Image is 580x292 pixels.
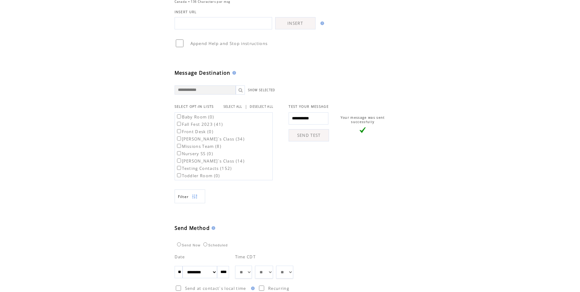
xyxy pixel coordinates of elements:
[360,127,366,133] img: vLarge.png
[177,151,181,155] input: Nursery SS (0)
[176,158,245,164] label: [PERSON_NAME]`s Class (14)
[177,173,181,177] input: Toddler Room (0)
[289,104,329,109] span: TEST YOUR MESSAGE
[319,21,324,25] img: help.gif
[275,17,316,29] a: INSERT
[202,243,228,247] label: Scheduled
[175,69,231,76] span: Message Destination
[177,242,181,246] input: Send Now
[210,226,215,230] img: help.gif
[177,159,181,163] input: [PERSON_NAME]`s Class (14)
[177,144,181,148] input: Missions Team (8)
[175,243,201,247] label: Send Now
[175,254,185,260] span: Date
[190,41,268,46] span: Append Help and Stop instructions
[176,166,232,171] label: Texting Contacts (152)
[176,151,213,156] label: Nursery SS (0)
[176,122,223,127] label: Fall Fest 2023 (41)
[224,105,242,109] a: SELECT ALL
[245,104,247,109] span: |
[177,114,181,118] input: Baby Room (0)
[176,114,214,120] label: Baby Room (0)
[289,129,329,141] a: SEND TEST
[175,10,197,14] span: INSERT URL
[268,286,289,291] span: Recurring
[177,122,181,126] input: Fall Fest 2023 (41)
[192,190,198,204] img: filters.png
[177,137,181,140] input: [PERSON_NAME]`s Class (34)
[177,166,181,170] input: Texting Contacts (152)
[176,129,214,134] label: Front Desk (0)
[248,88,275,92] a: SHOW SELECTED
[175,189,205,203] a: Filter
[178,194,189,199] span: Show filters
[203,242,207,246] input: Scheduled
[176,144,222,149] label: Missions Team (8)
[176,136,245,142] label: [PERSON_NAME]`s Class (34)
[341,115,385,124] span: Your message was sent successfully
[177,129,181,133] input: Front Desk (0)
[249,286,255,290] img: help.gif
[185,286,246,291] span: Send at contact`s local time
[175,104,214,109] span: SELECT OPT-IN LISTS
[235,254,256,260] span: Time CDT
[250,105,273,109] a: DESELECT ALL
[176,173,220,178] label: Toddler Room (0)
[175,225,210,231] span: Send Method
[231,71,236,75] img: help.gif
